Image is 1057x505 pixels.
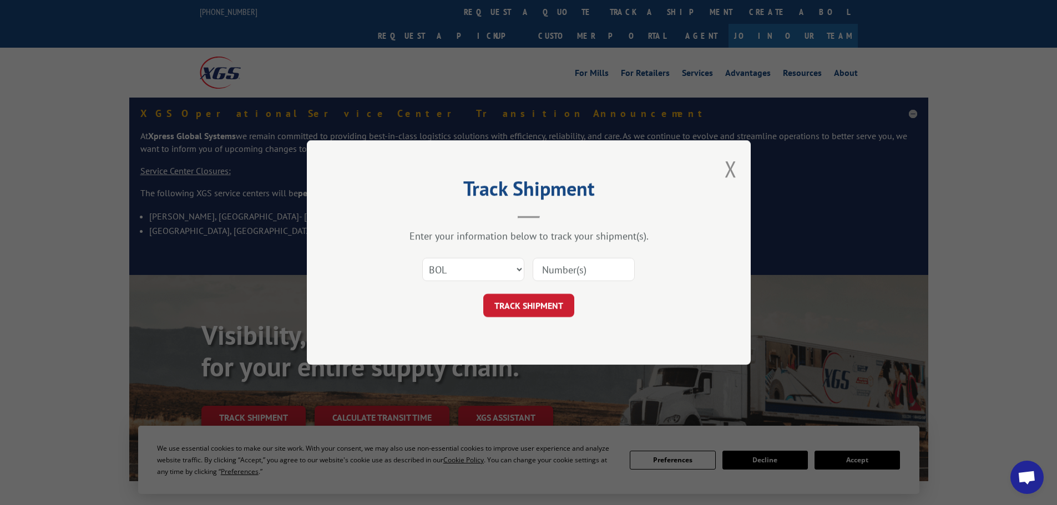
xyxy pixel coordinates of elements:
div: Enter your information below to track your shipment(s). [362,229,695,242]
a: Open chat [1010,461,1044,494]
button: TRACK SHIPMENT [483,294,574,317]
h2: Track Shipment [362,181,695,202]
input: Number(s) [533,258,635,281]
button: Close modal [725,154,737,183]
